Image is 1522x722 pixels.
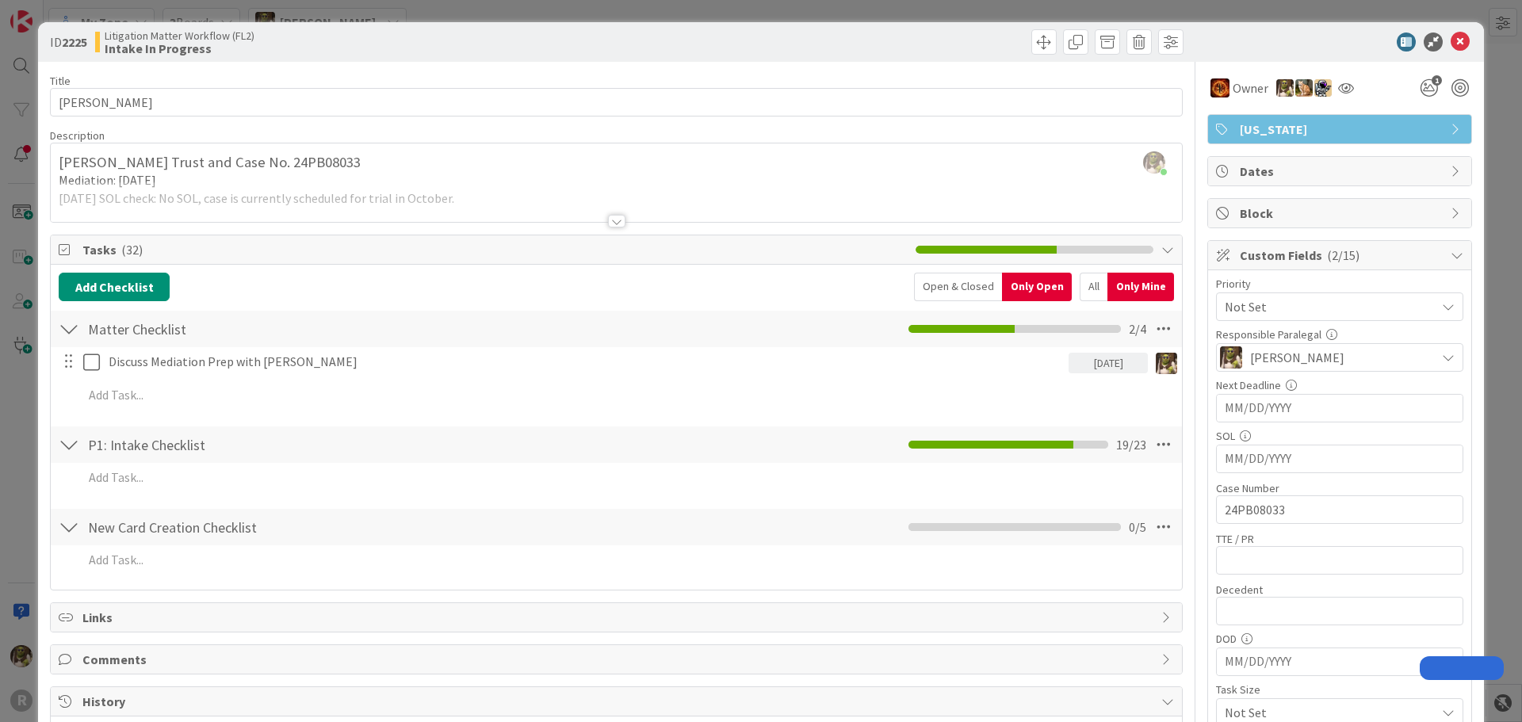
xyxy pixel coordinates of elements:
[1216,278,1463,289] div: Priority
[105,29,254,42] span: Litigation Matter Workflow (FL2)
[1220,346,1242,369] img: DG
[59,273,170,301] button: Add Checklist
[1216,380,1463,391] div: Next Deadline
[1432,75,1442,86] span: 1
[1276,79,1294,97] img: DG
[59,171,1174,189] p: Mediation: [DATE]
[82,513,439,541] input: Add Checklist...
[1116,435,1146,454] span: 19 / 23
[1240,204,1443,223] span: Block
[1107,273,1174,301] div: Only Mine
[50,128,105,143] span: Description
[1156,353,1177,374] img: DG
[1225,445,1455,472] input: MM/DD/YYYY
[914,273,1002,301] div: Open & Closed
[82,430,439,459] input: Add Checklist...
[1216,481,1279,495] label: Case Number
[1250,348,1344,367] span: [PERSON_NAME]
[109,353,1062,371] p: Discuss Mediation Prep with [PERSON_NAME]
[1225,395,1455,422] input: MM/DD/YYYY
[1069,353,1148,373] div: [DATE]
[1216,583,1263,597] label: Decedent
[50,88,1183,117] input: type card name here...
[1216,532,1254,546] label: TTE / PR
[1240,246,1443,265] span: Custom Fields
[1233,78,1268,97] span: Owner
[50,32,87,52] span: ID
[1240,162,1443,181] span: Dates
[82,608,1153,627] span: Links
[62,34,87,50] b: 2225
[1240,120,1443,139] span: [US_STATE]
[1129,518,1146,537] span: 0 / 5
[82,315,439,343] input: Add Checklist...
[50,74,71,88] label: Title
[1225,648,1455,675] input: MM/DD/YYYY
[1216,684,1463,695] div: Task Size
[59,154,1174,171] h3: [PERSON_NAME] Trust and Case No. 24PB08033
[82,692,1153,711] span: History
[105,42,254,55] b: Intake In Progress
[121,242,143,258] span: ( 32 )
[1295,79,1313,97] img: SB
[1216,430,1463,441] div: SOL
[1210,78,1229,97] img: TR
[1129,319,1146,338] span: 2 / 4
[82,240,908,259] span: Tasks
[1216,329,1463,340] div: Responsible Paralegal
[1327,247,1359,263] span: ( 2/15 )
[1143,151,1165,174] img: yW9LRPfq2I1p6cQkqhMnMPjKb8hcA9gF.jpg
[1080,273,1107,301] div: All
[1216,633,1463,644] div: DOD
[1225,296,1428,318] span: Not Set
[1002,273,1072,301] div: Only Open
[82,650,1153,669] span: Comments
[1314,79,1332,97] img: TM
